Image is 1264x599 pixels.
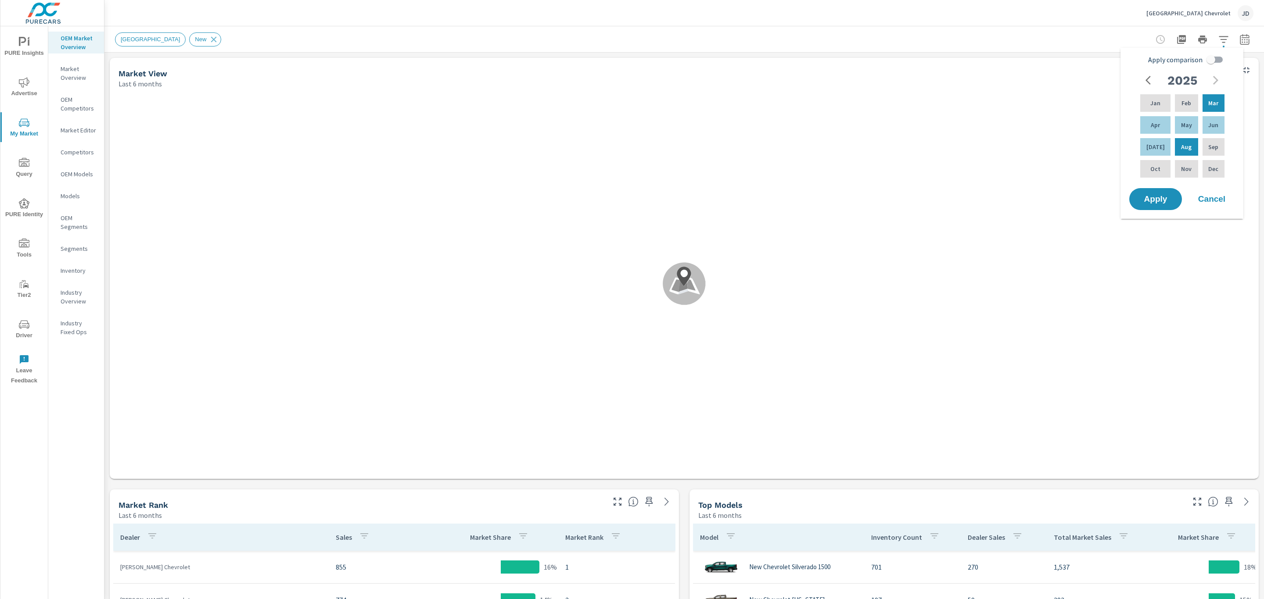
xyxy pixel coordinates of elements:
p: Inventory Count [871,533,922,542]
div: Industry Fixed Ops [48,317,104,339]
p: Nov [1181,164,1192,173]
div: New [189,32,221,46]
span: Tier2 [3,279,45,300]
button: Select Date Range [1236,31,1253,48]
div: Market Editor [48,124,104,137]
div: Industry Overview [48,286,104,308]
p: Feb [1181,99,1191,107]
button: Make Fullscreen [610,495,625,509]
p: Mar [1208,99,1218,107]
p: Apr [1151,121,1160,129]
p: OEM Models [61,170,97,178]
span: Advertise [3,77,45,99]
p: Market Share [470,533,511,542]
div: OEM Segments [48,211,104,233]
p: Aug [1181,143,1192,151]
p: Dec [1208,164,1218,173]
p: Competitors [61,148,97,157]
div: OEM Models [48,168,104,181]
p: Market Share [1178,533,1219,542]
div: Inventory [48,264,104,277]
p: 701 [871,562,954,572]
p: [DATE] [1146,143,1165,151]
span: Save this to your personalized report [1222,495,1236,509]
p: Segments [61,244,97,253]
p: 16% [544,562,557,572]
p: 855 [336,562,437,572]
p: 18% [1244,562,1257,572]
p: OEM Competitors [61,95,97,113]
p: 1,537 [1054,562,1147,572]
h5: Top Models [698,500,743,510]
span: Apply [1138,195,1173,203]
p: Last 6 months [118,510,162,521]
img: glamour [704,554,739,580]
p: May [1181,121,1192,129]
p: [PERSON_NAME] Chevrolet [120,563,322,571]
span: Save this to your personalized report [642,495,656,509]
div: nav menu [0,26,48,389]
p: [GEOGRAPHIC_DATA] Chevrolet [1146,9,1231,17]
h2: 2025 [1167,73,1197,88]
h5: Market Rank [118,500,168,510]
button: Apply [1129,188,1182,210]
p: 270 [968,562,1040,572]
p: Market Editor [61,126,97,135]
span: Find the biggest opportunities within your model lineup nationwide. [Source: Market registration ... [1208,496,1218,507]
p: Sep [1208,143,1218,151]
div: Competitors [48,146,104,159]
div: JD [1238,5,1253,21]
p: Last 6 months [118,78,162,89]
div: OEM Competitors [48,93,104,115]
span: Driver [3,319,45,341]
p: Last 6 months [698,510,742,521]
button: Make Fullscreen [1190,495,1204,509]
span: Apply comparison [1148,54,1203,65]
span: Cancel [1194,195,1229,203]
span: Market Rank shows you how you rank, in terms of sales, to other dealerships in your market. “Mark... [628,496,639,507]
span: New [190,36,212,43]
p: Jan [1150,99,1160,107]
button: Minimize Widget [1239,63,1253,77]
p: Dealer [120,533,140,542]
span: Leave Feedback [3,354,45,386]
span: [GEOGRAPHIC_DATA] [115,36,185,43]
div: OEM Market Overview [48,32,104,53]
p: Jun [1208,121,1218,129]
p: Model [700,533,718,542]
button: Cancel [1185,188,1238,210]
div: Models [48,189,104,203]
span: PURE Insights [3,37,45,58]
p: Industry Overview [61,288,97,306]
p: Models [61,192,97,200]
p: Dealer Sales [968,533,1005,542]
button: "Export Report to PDF" [1173,31,1190,48]
span: My Market [3,118,45,139]
p: Industry Fixed Ops [61,319,97,336]
p: OEM Market Overview [61,34,97,51]
p: New Chevrolet Silverado 1500 [749,563,830,571]
p: Market Rank [565,533,603,542]
span: Query [3,158,45,179]
span: Tools [3,239,45,260]
p: Sales [336,533,352,542]
p: Market Overview [61,64,97,82]
p: Total Market Sales [1054,533,1111,542]
p: Oct [1150,164,1160,173]
a: See more details in report [1239,495,1253,509]
p: Inventory [61,266,97,275]
div: Segments [48,242,104,255]
p: OEM Segments [61,214,97,231]
p: 1 [565,562,668,572]
h5: Market View [118,69,167,78]
span: PURE Identity [3,198,45,220]
div: Market Overview [48,62,104,84]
